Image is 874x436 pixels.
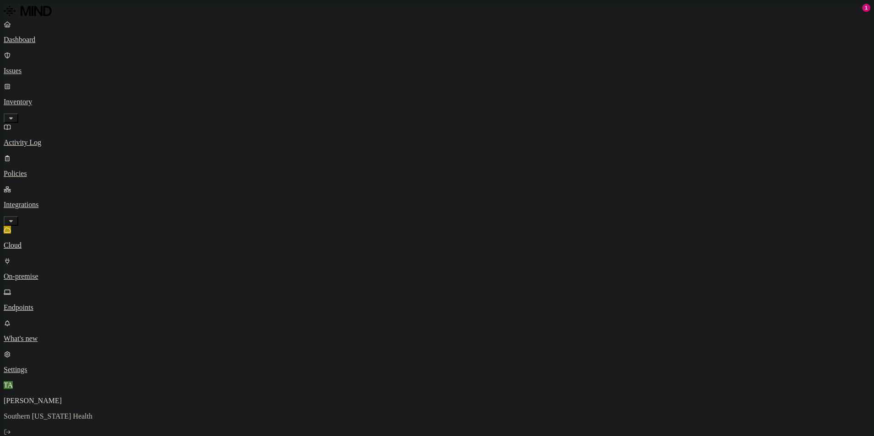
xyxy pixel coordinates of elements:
[4,185,870,224] a: Integrations
[4,51,870,75] a: Issues
[4,154,870,178] a: Policies
[4,226,870,250] a: Cloud
[4,303,870,312] p: Endpoints
[862,4,870,12] div: 1
[4,366,870,374] p: Settings
[4,67,870,75] p: Issues
[4,381,13,389] span: TA
[4,201,870,209] p: Integrations
[4,335,870,343] p: What's new
[4,272,870,281] p: On-premise
[4,20,870,44] a: Dashboard
[4,36,870,44] p: Dashboard
[4,123,870,147] a: Activity Log
[4,82,870,122] a: Inventory
[4,241,870,250] p: Cloud
[4,412,870,420] p: Southern [US_STATE] Health
[4,350,870,374] a: Settings
[4,138,870,147] p: Activity Log
[4,170,870,178] p: Policies
[4,98,870,106] p: Inventory
[4,4,870,20] a: MIND
[4,257,870,281] a: On-premise
[4,319,870,343] a: What's new
[4,4,52,18] img: MIND
[4,288,870,312] a: Endpoints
